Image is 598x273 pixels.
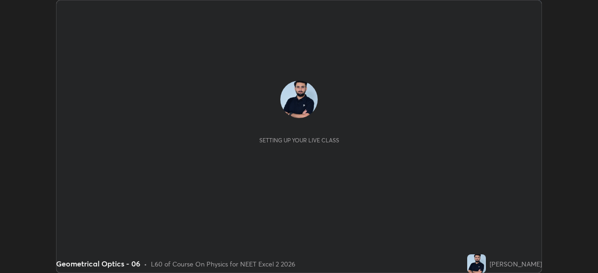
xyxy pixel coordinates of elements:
img: ef2b50091f9441e5b7725b7ba0742755.jpg [467,254,486,273]
div: L60 of Course On Physics for NEET Excel 2 2026 [151,259,295,269]
div: Geometrical Optics - 06 [56,258,140,269]
img: ef2b50091f9441e5b7725b7ba0742755.jpg [280,81,318,118]
div: Setting up your live class [259,137,339,144]
div: [PERSON_NAME] [490,259,542,269]
div: • [144,259,147,269]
